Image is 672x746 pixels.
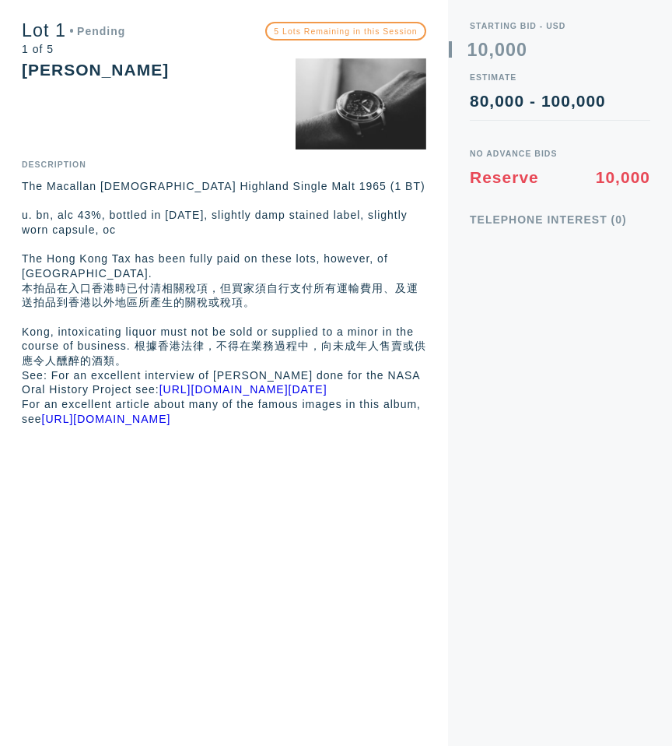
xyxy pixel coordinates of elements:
div: Description [22,160,426,169]
p: For an excellent article about many of the famous images in this album, see [22,397,426,426]
div: Starting Bid - USD [470,22,650,30]
div: [PERSON_NAME] [22,61,169,79]
div: Estimate [470,73,650,82]
p: Kong, intoxicating liquor must not be sold or supplied to a minor in the course of business. 根據香港... [22,325,426,368]
p: u. bn, alc 43%, bottled in [DATE], slightly damp stained label, slightly worn capsule, oc [22,208,426,237]
p: The Macallan [DEMOGRAPHIC_DATA] Highland Single Malt 1965 (1 BT) [22,179,426,194]
div: Pending [70,26,126,37]
p: See: For an excellent interview of [PERSON_NAME] done for the NASA Oral History Project see: [22,368,426,397]
div: 1 of 5 [22,44,125,55]
div: , [488,41,494,223]
div: Telephone Interest (0) [470,214,650,225]
div: 0 [478,41,488,59]
div: 10,000 [596,169,650,185]
div: No Advance Bids [470,150,650,158]
a: [URL][DOMAIN_NAME] [42,413,171,425]
p: The Hong Kong Tax has been fully paid on these lots, however, of [GEOGRAPHIC_DATA]. [22,252,426,280]
div: 0 [506,41,516,59]
div: 1 [467,41,478,59]
div: 80,000 - 100,000 [470,93,650,109]
div: 0 [516,41,527,59]
div: 0 [495,41,506,59]
div: Reserve [470,169,539,185]
a: [URL][DOMAIN_NAME][DATE] [159,383,327,396]
div: 5 Lots Remaining in this Session [265,22,426,40]
p: 本拍品在入口香港時已付清相關稅項，但買家須自行支付所有運輸費用、及運送拍品到香港以外地區所產生的關稅或稅項。 [22,281,426,310]
div: Lot 1 [22,22,125,40]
